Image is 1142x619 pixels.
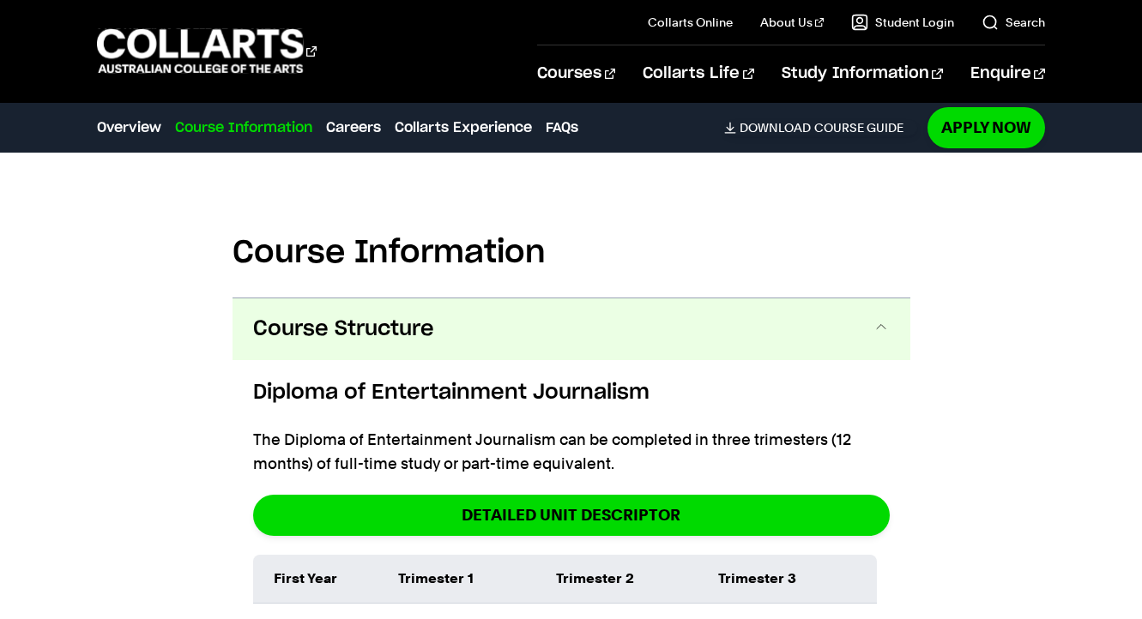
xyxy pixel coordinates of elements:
td: Trimester 3 [698,555,877,604]
a: Study Information [782,45,943,102]
a: About Us [760,14,824,31]
a: Enquire [970,45,1045,102]
span: Course Structure [253,316,434,343]
a: DETAILED UNIT DESCRIPTOR [253,495,890,535]
a: Overview [97,117,161,138]
td: Trimester 1 [378,555,536,604]
a: Collarts Experience [395,117,532,138]
p: The Diploma of Entertainment Journalism can be completed in three trimesters (12 months) of full-... [253,428,890,476]
td: Trimester 2 [535,555,698,604]
div: Go to homepage [97,27,317,75]
span: Download [740,120,811,135]
a: DownloadCourse Guide [724,120,917,135]
a: FAQs [546,117,578,138]
a: Course Information [175,117,312,138]
a: Courses [537,45,615,102]
button: Course Structure [233,298,910,360]
a: Search [982,14,1045,31]
a: Careers [326,117,381,138]
a: Apply Now [927,107,1045,147]
a: Collarts Online [648,14,733,31]
a: Student Login [851,14,954,31]
a: Collarts Life [643,45,753,102]
h6: Diploma of Entertainment Journalism [253,377,890,408]
h2: Course Information [233,234,910,272]
td: First Year [253,555,378,604]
